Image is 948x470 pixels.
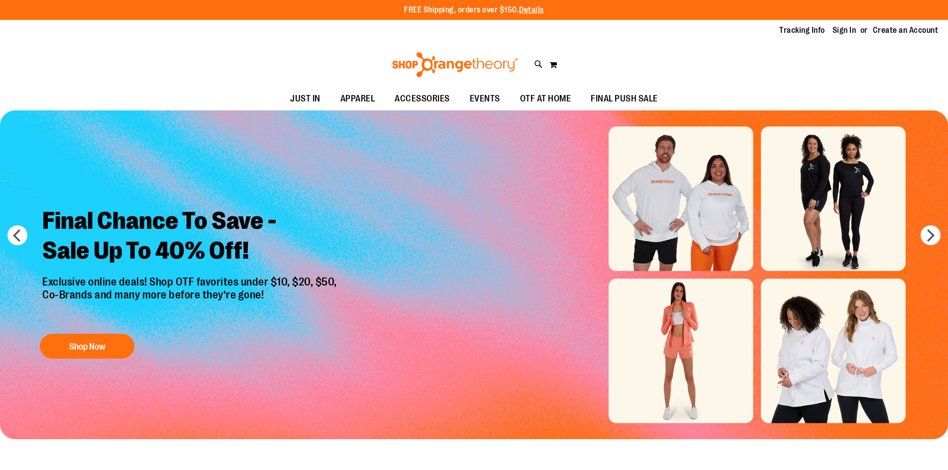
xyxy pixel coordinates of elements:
a: JUST IN [280,88,330,110]
p: FREE Shipping, orders over $150. [404,4,544,16]
a: Tracking Info [779,25,825,36]
a: OTF AT HOME [510,88,581,110]
button: prev [7,225,27,245]
span: OTF AT HOME [520,88,571,110]
span: APPAREL [340,88,375,110]
a: Create an Account [873,25,939,36]
a: Final Chance To Save -Sale Up To 40% Off! Exclusive online deals! Shop OTF favorites under $10, $... [35,198,347,364]
span: FINAL PUSH SALE [591,88,658,110]
button: next [921,225,941,245]
img: Shop Orangetheory [391,52,520,77]
button: Shop Now [40,334,134,359]
a: ACCESSORIES [385,88,460,110]
p: Exclusive online deals! Shop OTF favorites under $10, $20, $50, Co-Brands and many more before th... [35,276,347,324]
a: FINAL PUSH SALE [581,88,668,110]
a: Sign In [833,25,856,36]
span: ACCESSORIES [395,88,450,110]
h2: Final Chance To Save - Sale Up To 40% Off! [35,198,347,276]
a: APPAREL [330,88,385,110]
span: JUST IN [290,88,320,110]
span: EVENTS [470,88,500,110]
a: Details [519,5,544,14]
a: EVENTS [460,88,510,110]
